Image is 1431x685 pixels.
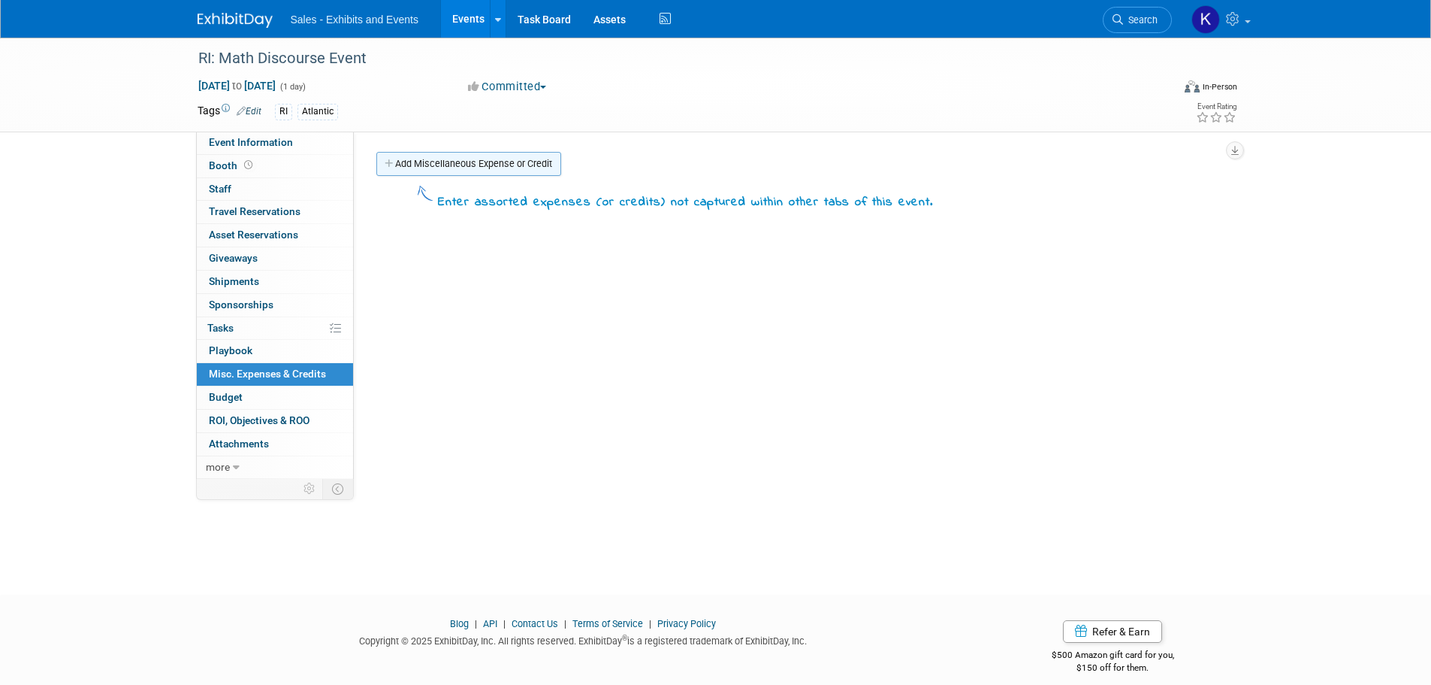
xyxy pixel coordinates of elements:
a: Shipments [197,271,353,293]
div: Event Format [1083,78,1238,101]
span: Tasks [207,322,234,334]
a: Terms of Service [572,618,643,629]
a: Misc. Expenses & Credits [197,363,353,386]
div: $150 off for them. [992,662,1234,674]
div: RI: Math Discourse Event [193,45,1149,72]
span: Search [1123,14,1158,26]
span: | [500,618,509,629]
img: ExhibitDay [198,13,273,28]
span: Sales - Exhibits and Events [291,14,418,26]
a: Playbook [197,340,353,362]
div: Enter assorted expenses (or credits) not captured within other tabs of this event. [438,194,933,212]
a: Search [1103,7,1172,33]
a: Staff [197,178,353,201]
span: more [206,461,230,473]
span: Shipments [209,275,259,287]
button: Committed [463,79,552,95]
span: [DATE] [DATE] [198,79,276,92]
div: Event Rating [1196,103,1236,111]
img: Kara Haven [1191,5,1220,34]
a: Giveaways [197,247,353,270]
a: Add Miscellaneous Expense or Credit [376,152,561,176]
div: $500 Amazon gift card for you, [992,639,1234,674]
a: Event Information [197,132,353,154]
a: Edit [237,106,261,117]
span: Sponsorships [209,299,273,311]
span: Asset Reservations [209,229,298,241]
span: (1 day) [279,82,306,92]
span: Booth not reserved yet [241,159,255,171]
a: more [197,456,353,479]
a: Travel Reservations [197,201,353,223]
a: Budget [197,386,353,409]
a: API [483,618,497,629]
a: Booth [197,155,353,177]
span: to [230,80,244,92]
img: Format-Inperson.png [1185,80,1200,92]
span: | [560,618,570,629]
a: Refer & Earn [1063,620,1162,643]
span: ROI, Objectives & ROO [209,414,309,426]
td: Personalize Event Tab Strip [297,479,323,499]
span: Event Information [209,136,293,148]
span: | [471,618,481,629]
span: Budget [209,391,243,403]
a: Asset Reservations [197,224,353,247]
td: Toggle Event Tabs [322,479,353,499]
a: Attachments [197,433,353,456]
div: Atlantic [297,104,338,120]
span: | [645,618,655,629]
span: Travel Reservations [209,205,300,217]
div: In-Person [1202,81,1237,92]
span: Playbook [209,344,252,356]
div: RI [275,104,292,120]
a: Privacy Policy [657,618,716,629]
a: Tasks [197,317,353,340]
span: Giveaways [209,252,258,264]
sup: ® [622,634,627,642]
a: Blog [450,618,469,629]
div: Copyright © 2025 ExhibitDay, Inc. All rights reserved. ExhibitDay is a registered trademark of Ex... [198,631,970,648]
span: Staff [209,183,231,195]
a: ROI, Objectives & ROO [197,410,353,432]
a: Contact Us [512,618,558,629]
a: Sponsorships [197,294,353,317]
span: Booth [209,159,255,171]
span: Misc. Expenses & Credits [209,368,326,380]
span: Attachments [209,438,269,450]
td: Tags [198,103,261,120]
